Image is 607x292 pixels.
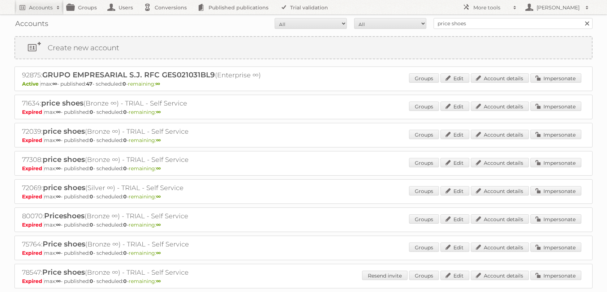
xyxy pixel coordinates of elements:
[22,109,44,115] span: Expired
[43,127,85,136] span: price shoes
[362,271,408,280] a: Resend invite
[471,73,529,83] a: Account details
[440,73,469,83] a: Edit
[90,193,93,200] strong: 0
[530,130,581,139] a: Impersonate
[22,268,275,277] h2: 78547: (Bronze ∞) - TRIAL - Self Service
[86,81,92,87] strong: 47
[409,242,439,252] a: Groups
[43,155,85,164] span: price shoes
[409,102,439,111] a: Groups
[129,193,161,200] span: remaining:
[473,4,509,11] h2: More tools
[156,109,161,115] strong: ∞
[530,186,581,196] a: Impersonate
[123,250,127,256] strong: 0
[22,193,44,200] span: Expired
[471,186,529,196] a: Account details
[471,130,529,139] a: Account details
[123,165,127,172] strong: 0
[156,165,161,172] strong: ∞
[42,268,85,276] span: Price shoes
[56,193,61,200] strong: ∞
[22,183,275,193] h2: 72069: (Silver ∞) - TRIAL - Self Service
[471,271,529,280] a: Account details
[471,242,529,252] a: Account details
[440,186,469,196] a: Edit
[123,222,127,228] strong: 0
[22,222,585,228] p: max: - published: - scheduled: -
[129,278,161,284] span: remaining:
[90,250,93,256] strong: 0
[22,137,44,143] span: Expired
[440,214,469,224] a: Edit
[128,81,160,87] span: remaining:
[22,127,275,136] h2: 72039: (Bronze ∞) - TRIAL - Self Service
[29,4,53,11] h2: Accounts
[440,271,469,280] a: Edit
[471,102,529,111] a: Account details
[409,214,439,224] a: Groups
[22,278,44,284] span: Expired
[409,271,439,280] a: Groups
[56,278,61,284] strong: ∞
[156,193,161,200] strong: ∞
[535,4,582,11] h2: [PERSON_NAME]
[530,214,581,224] a: Impersonate
[409,186,439,196] a: Groups
[56,222,61,228] strong: ∞
[409,73,439,83] a: Groups
[52,81,57,87] strong: ∞
[155,81,160,87] strong: ∞
[44,211,85,220] span: Priceshoes
[22,222,44,228] span: Expired
[22,165,44,172] span: Expired
[440,242,469,252] a: Edit
[22,155,275,164] h2: 77308: (Bronze ∞) - TRIAL - Self Service
[122,81,126,87] strong: 0
[129,137,161,143] span: remaining:
[129,109,161,115] span: remaining:
[22,240,275,249] h2: 75764: (Bronze ∞) - TRIAL - Self Service
[56,109,61,115] strong: ∞
[123,109,127,115] strong: 0
[530,73,581,83] a: Impersonate
[90,109,93,115] strong: 0
[90,137,93,143] strong: 0
[530,158,581,167] a: Impersonate
[440,130,469,139] a: Edit
[90,165,93,172] strong: 0
[22,99,275,108] h2: 71634: (Bronze ∞) - TRIAL - Self Service
[129,250,161,256] span: remaining:
[156,137,161,143] strong: ∞
[22,81,585,87] p: max: - published: - scheduled: -
[530,102,581,111] a: Impersonate
[22,109,585,115] p: max: - published: - scheduled: -
[41,99,83,107] span: price shoes
[15,37,592,59] a: Create new account
[129,222,161,228] span: remaining:
[156,278,161,284] strong: ∞
[123,278,127,284] strong: 0
[409,130,439,139] a: Groups
[56,137,61,143] strong: ∞
[22,70,275,80] h2: 92875: (Enterprise ∞)
[123,193,127,200] strong: 0
[90,222,93,228] strong: 0
[22,81,40,87] span: Active
[471,158,529,167] a: Account details
[22,137,585,143] p: max: - published: - scheduled: -
[22,211,275,221] h2: 80070: (Bronze ∞) - TRIAL - Self Service
[22,250,44,256] span: Expired
[409,158,439,167] a: Groups
[56,165,61,172] strong: ∞
[42,70,215,79] span: GRUPO EMPRESARIAL S.J. RFC GES021031BL9
[440,102,469,111] a: Edit
[90,278,93,284] strong: 0
[530,271,581,280] a: Impersonate
[43,183,85,192] span: price shoes
[123,137,127,143] strong: 0
[440,158,469,167] a: Edit
[471,214,529,224] a: Account details
[156,222,161,228] strong: ∞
